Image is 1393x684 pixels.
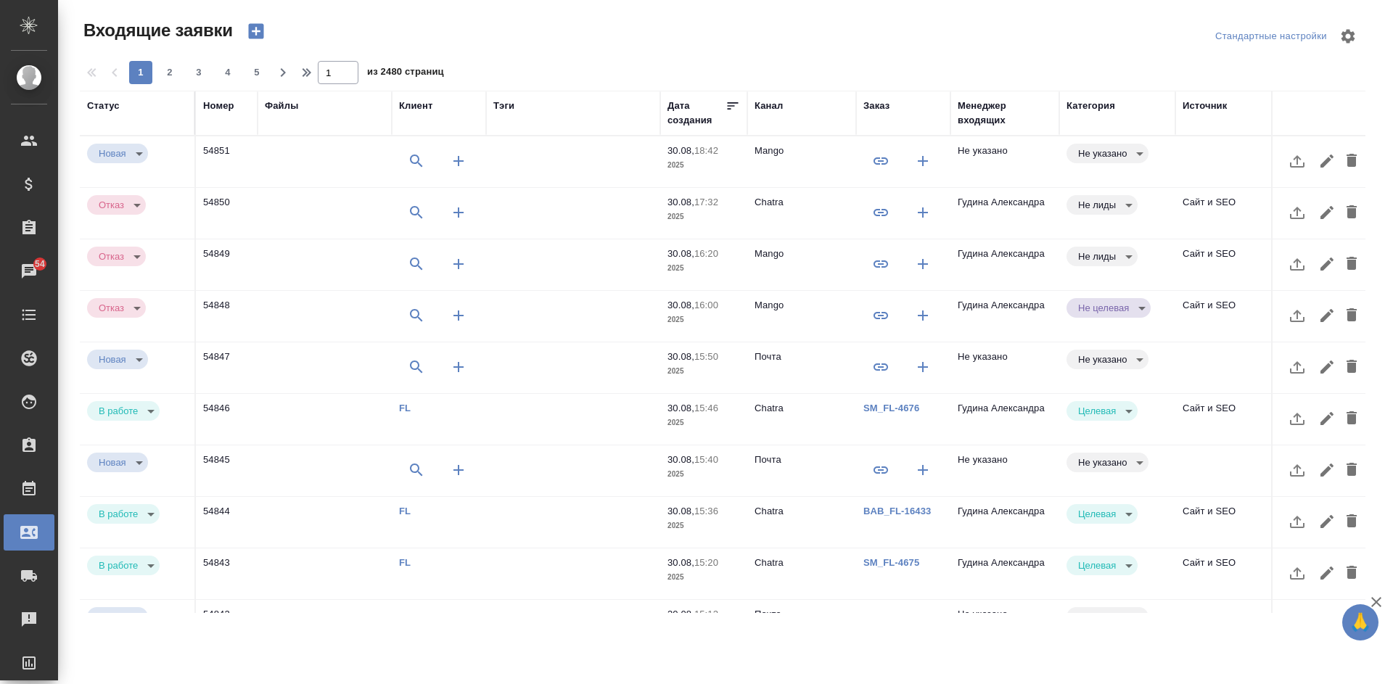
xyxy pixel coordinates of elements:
a: SM_FL-4675 [863,557,919,568]
div: Статус [87,99,120,113]
p: 2025 [667,158,740,173]
button: Создать клиента [441,350,476,384]
div: Новая [87,607,148,627]
button: Удалить [1339,247,1364,281]
button: Удалить [1339,453,1364,487]
div: Клиент [399,99,432,113]
td: Не указано [950,342,1059,393]
td: Сайт и SEO [1175,291,1284,342]
td: 54842 [196,600,258,651]
button: Выбрать клиента [399,247,434,281]
button: Целевая [1074,508,1120,520]
button: 4 [216,61,239,84]
td: Не указано [950,600,1059,651]
td: Не указано [950,136,1059,187]
button: Создать [239,19,274,44]
p: 2025 [667,416,740,430]
td: 54851 [196,136,258,187]
button: Загрузить файл [1280,401,1315,436]
button: Удалить [1339,401,1364,436]
button: Привязать к существующему заказу [863,144,898,178]
button: Создать заказ [905,607,940,642]
p: 16:00 [694,300,718,310]
button: Удалить [1339,504,1364,539]
td: Гудина Александра [950,497,1059,548]
a: BAB_FL-16433 [863,506,931,516]
div: Новая [1067,298,1151,318]
button: Редактировать [1315,401,1339,436]
button: Удалить [1339,144,1364,178]
td: Гудина Александра [950,394,1059,445]
div: Новая [87,247,146,266]
button: Привязать к существующему заказу [863,195,898,230]
td: Сайт и SEO [1175,239,1284,290]
div: Новая [1067,607,1148,627]
button: Отказ [94,250,128,263]
button: Загрузить файл [1280,350,1315,384]
button: Создать заказ [905,195,940,230]
div: Категория [1067,99,1115,113]
a: SM_FL-4676 [863,403,919,413]
div: Новая [1067,556,1138,575]
td: Chatra [747,394,856,445]
button: 2 [158,61,181,84]
div: Новая [87,401,160,421]
button: Создать клиента [441,298,476,333]
button: Создать заказ [905,144,940,178]
p: 2025 [667,364,740,379]
td: Сайт и SEO [1175,188,1284,239]
button: В работе [94,405,142,417]
button: Привязать к существующему заказу [863,247,898,281]
p: 2025 [667,210,740,224]
button: Редактировать [1315,195,1339,230]
button: Привязать к существующему заказу [863,607,898,642]
button: Загрузить файл [1280,556,1315,590]
div: Новая [87,556,160,575]
span: Входящие заявки [80,19,233,42]
button: Создать заказ [905,247,940,281]
button: Создать заказ [905,453,940,487]
button: Создать клиента [441,195,476,230]
button: Новая [94,147,131,160]
td: Chatra [747,188,856,239]
div: Тэги [493,99,514,113]
button: Редактировать [1315,556,1339,590]
td: Гудина Александра [950,188,1059,239]
button: Загрузить файл [1280,247,1315,281]
div: split button [1212,25,1331,48]
button: Создать клиента [441,144,476,178]
td: 54847 [196,342,258,393]
button: Выбрать клиента [399,298,434,333]
div: Новая [1067,504,1138,524]
p: 2025 [667,467,740,482]
td: 54843 [196,548,258,599]
button: Удалить [1339,195,1364,230]
button: Создать клиента [441,453,476,487]
p: 30.08, [667,197,694,207]
span: 5 [245,65,268,80]
div: Номер [203,99,234,113]
button: Не лиды [1074,250,1120,263]
td: Гудина Александра [950,239,1059,290]
td: Почта [747,342,856,393]
td: 54849 [196,239,258,290]
td: Mango [747,239,856,290]
button: В работе [94,508,142,520]
div: Это спам, фрилансеры, текущие клиенты и т.д. [1067,195,1168,215]
a: FL [399,557,411,568]
div: Новая [1067,144,1148,163]
div: Новая [87,453,148,472]
button: Отказ [94,199,128,211]
p: 15:46 [694,403,718,413]
button: Редактировать [1315,504,1339,539]
td: Сайт и SEO [1175,548,1284,599]
td: 54848 [196,291,258,342]
button: Отказ [94,302,128,314]
button: Выбрать клиента [399,350,434,384]
p: 15:36 [694,506,718,516]
button: Загрузить файл [1280,298,1315,333]
td: Сайт и SEO [1175,394,1284,445]
p: 30.08, [667,351,694,362]
button: Целевая [1074,559,1120,572]
div: Заказ [863,99,889,113]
